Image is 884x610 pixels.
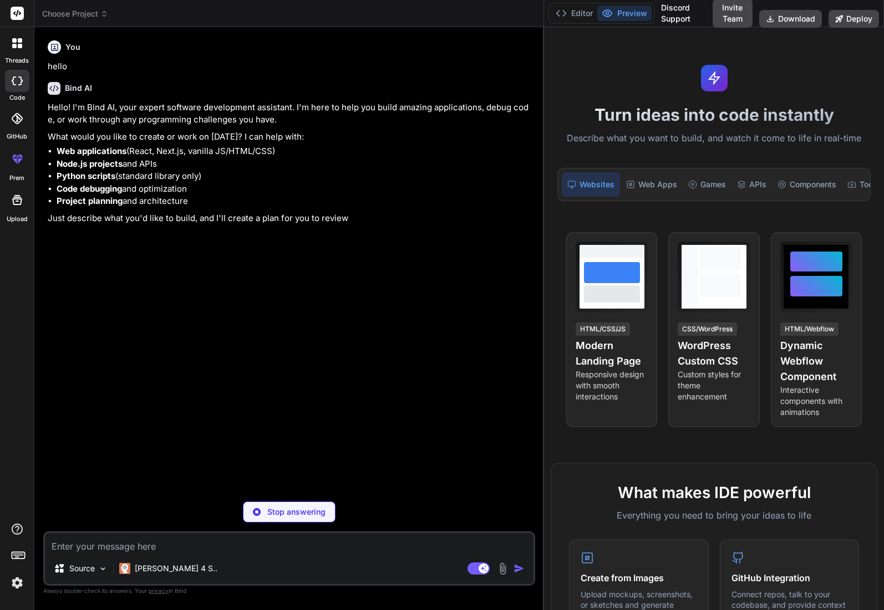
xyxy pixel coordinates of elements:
label: prem [9,173,24,183]
h6: You [65,42,80,53]
h4: Dynamic Webflow Component [780,338,852,385]
div: HTML/Webflow [780,322,839,336]
strong: Python scripts [57,171,115,181]
span: Choose Project [42,8,108,19]
img: attachment [496,562,509,575]
button: Editor [551,6,597,21]
div: Components [773,173,841,196]
p: Just describe what you'd like to build, and I'll create a plan for you to review [48,212,533,225]
p: [PERSON_NAME] 4 S.. [135,563,217,574]
button: Download [759,10,822,28]
p: Custom styles for theme enhancement [678,369,750,402]
strong: Node.js projects [57,158,123,169]
li: and optimization [57,183,533,196]
div: Web Apps [622,173,682,196]
p: Responsive design with smooth interactions [576,369,648,402]
p: Source [69,563,95,574]
h4: Create from Images [581,571,697,585]
button: Preview [597,6,652,21]
strong: Project planning [57,196,123,206]
p: Always double-check its answers. Your in Bind [43,586,535,596]
label: GitHub [7,132,27,141]
span: privacy [149,587,169,594]
button: Deploy [829,10,879,28]
div: Tools [843,173,884,196]
h4: Modern Landing Page [576,338,648,369]
h4: GitHub Integration [731,571,847,585]
li: (React, Next.js, vanilla JS/HTML/CSS) [57,145,533,158]
label: threads [5,56,29,65]
div: Games [684,173,730,196]
img: settings [8,573,27,592]
li: and architecture [57,195,533,208]
strong: Code debugging [57,183,122,194]
p: Describe what you want to build, and watch it come to life in real-time [551,131,877,146]
img: icon [514,563,525,574]
li: (standard library only) [57,170,533,183]
label: code [9,93,25,102]
strong: Web applications [57,146,126,156]
img: Pick Models [98,564,108,573]
h2: What makes IDE powerful [569,481,859,504]
div: HTML/CSS/JS [576,322,630,336]
h6: Bind AI [65,83,92,94]
h1: Turn ideas into code instantly [551,105,877,125]
label: Upload [7,214,28,224]
p: Interactive components with animations [780,385,852,418]
div: Websites [562,173,619,196]
h4: WordPress Custom CSS [678,338,750,369]
p: hello [48,60,533,73]
div: CSS/WordPress [678,322,737,336]
p: Everything you need to bring your ideas to life [569,509,859,522]
p: Hello! I'm Bind AI, your expert software development assistant. I'm here to help you build amazin... [48,101,533,126]
div: APIs [733,173,771,196]
li: and APIs [57,158,533,171]
p: Stop answering [267,506,326,517]
img: Claude 4 Sonnet [119,563,130,574]
p: What would you like to create or work on [DATE]? I can help with: [48,131,533,143]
